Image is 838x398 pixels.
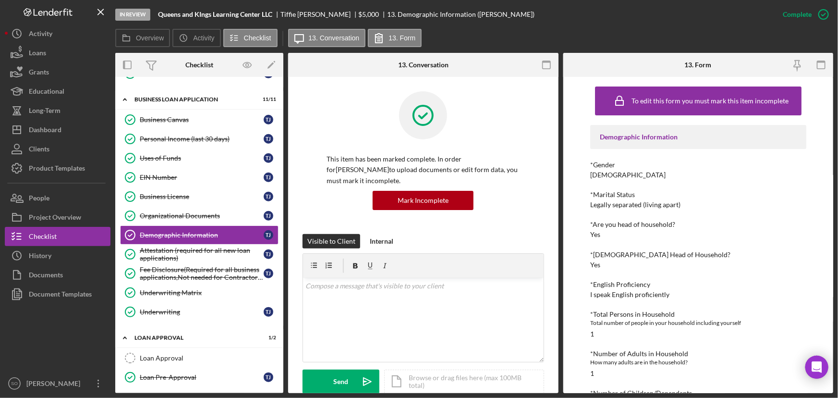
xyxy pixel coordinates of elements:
[365,234,398,249] button: Internal
[134,97,252,102] div: BUSINESS LOAN APPLICATION
[29,24,52,46] div: Activity
[5,139,110,159] button: Clients
[264,153,273,163] div: T J
[398,61,449,69] div: 13. Conversation
[600,133,797,141] div: Demographic Information
[29,188,49,210] div: People
[185,61,213,69] div: Checklist
[264,115,273,124] div: T J
[172,29,220,47] button: Activity
[5,188,110,208] button: People
[590,330,594,338] div: 1
[120,302,279,322] a: UnderwritingTJ
[136,34,164,42] label: Overview
[140,135,264,143] div: Personal Income (last 30 days)
[5,82,110,101] button: Educational
[5,227,110,246] button: Checklist
[5,208,110,227] a: Project Overview
[115,9,150,21] div: In Review
[29,285,92,306] div: Document Templates
[264,173,273,182] div: T J
[140,308,264,316] div: Underwriting
[264,269,273,278] div: T J
[29,43,46,65] div: Loans
[140,174,264,181] div: EIN Number
[120,348,279,368] a: Loan Approval
[334,370,349,394] div: Send
[303,370,379,394] button: Send
[389,34,415,42] label: 13. Form
[223,29,278,47] button: Checklist
[590,358,806,367] div: How many adults are in the household?
[590,201,680,209] div: Legally separated (living apart)
[590,161,806,169] div: *Gender
[773,5,833,24] button: Complete
[264,192,273,201] div: T J
[5,24,110,43] button: Activity
[29,101,61,123] div: Long-Term
[120,225,279,245] a: Demographic InformationTJ
[590,261,600,269] div: Yes
[590,221,806,228] div: *Are you head of household?
[120,149,279,168] a: Uses of FundsTJ
[373,191,474,210] button: Mark Incomplete
[140,247,264,262] div: Attestation (required for all new loan applications)
[590,191,806,199] div: *Marital Status
[244,34,271,42] label: Checklist
[120,245,279,264] a: Attestation (required for all new loan applications)TJ
[140,373,264,381] div: Loan Pre-Approval
[120,368,279,387] a: Loan Pre-ApprovalTJ
[5,374,110,393] button: SO[PERSON_NAME]
[5,265,110,285] a: Documents
[288,29,366,47] button: 13. Conversation
[29,208,81,229] div: Project Overview
[5,62,110,82] button: Grants
[120,264,279,283] a: Fee Disclosure(Required for all business applications,Not needed for Contractor loans)TJ
[280,11,359,18] div: Tiffie [PERSON_NAME]
[368,29,422,47] button: 13. Form
[29,62,49,84] div: Grants
[5,246,110,265] button: History
[590,251,806,259] div: *[DEMOGRAPHIC_DATA] Head of Household?
[29,139,49,161] div: Clients
[387,11,534,18] div: 13. Demographic Information ([PERSON_NAME])
[29,265,63,287] div: Documents
[120,129,279,149] a: Personal Income (last 30 days)TJ
[264,211,273,221] div: T J
[5,101,110,120] button: Long-Term
[120,187,279,206] a: Business LicenseTJ
[264,230,273,240] div: T J
[29,82,64,103] div: Educational
[590,311,806,318] div: *Total Persons in Household
[5,43,110,62] button: Loans
[140,354,278,362] div: Loan Approval
[140,116,264,124] div: Business Canvas
[805,356,828,379] div: Open Intercom Messenger
[5,285,110,304] button: Document Templates
[140,289,278,297] div: Underwriting Matrix
[24,374,86,396] div: [PERSON_NAME]
[11,381,18,386] text: SO
[264,134,273,144] div: T J
[5,120,110,139] a: Dashboard
[307,234,355,249] div: Visible to Client
[327,154,520,186] p: This item has been marked complete. In order for [PERSON_NAME] to upload documents or edit form d...
[685,61,712,69] div: 13. Form
[264,307,273,317] div: T J
[259,97,276,102] div: 11 / 11
[120,168,279,187] a: EIN NumberTJ
[120,110,279,129] a: Business CanvasTJ
[29,120,61,142] div: Dashboard
[632,97,789,105] div: To edit this form you must mark this item incomplete
[590,171,666,179] div: [DEMOGRAPHIC_DATA]
[5,159,110,178] button: Product Templates
[264,249,273,259] div: T J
